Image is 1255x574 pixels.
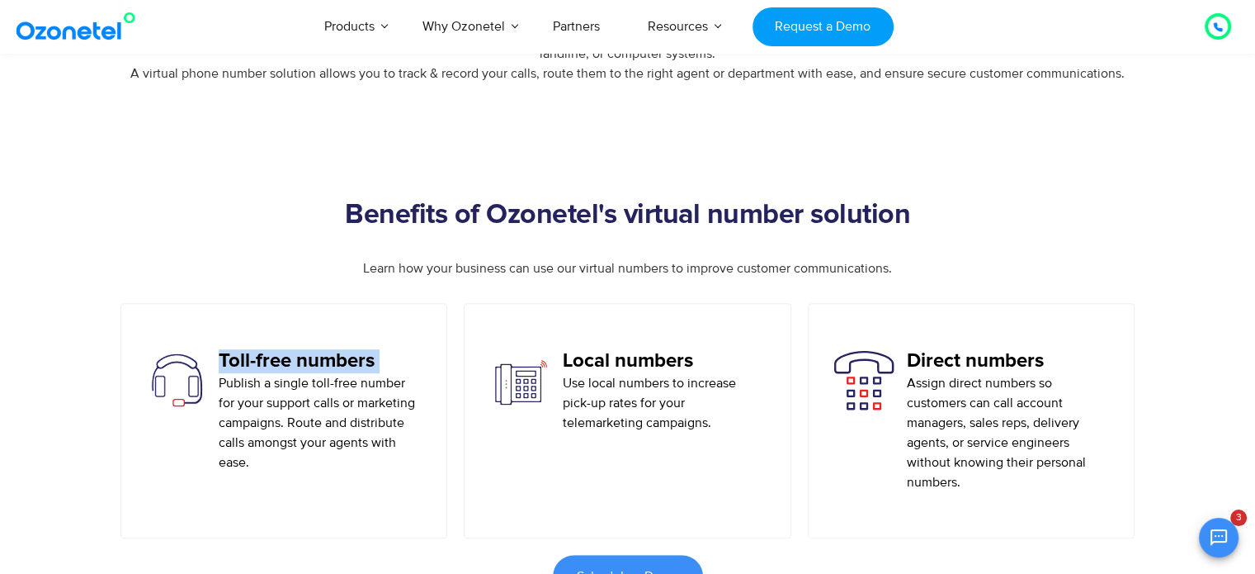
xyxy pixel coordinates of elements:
h5: Direct numbers [907,349,1110,373]
button: Open chat [1199,518,1238,557]
h5: Local numbers [563,349,766,373]
h2: Benefits of Ozonetel's virtual number solution [112,199,1144,232]
span: Learn how your business can use our virtual numbers to improve customer communications. [363,260,892,277]
p: Use local numbers to increase pick-up rates for your telemarketing campaigns. [563,373,766,433]
h5: Toll-free numbers [219,349,422,373]
span: 3 [1230,510,1247,526]
a: Request a Demo [753,7,894,46]
p: Publish a single toll-free number for your support calls or marketing campaigns. Route and distri... [219,373,422,472]
span: A virtual phone number is a telephone number without a physical extension linked to it. With virt... [125,26,1131,82]
p: Assign direct numbers so customers can call account managers, sales reps, delivery agents, or ser... [907,373,1110,492]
